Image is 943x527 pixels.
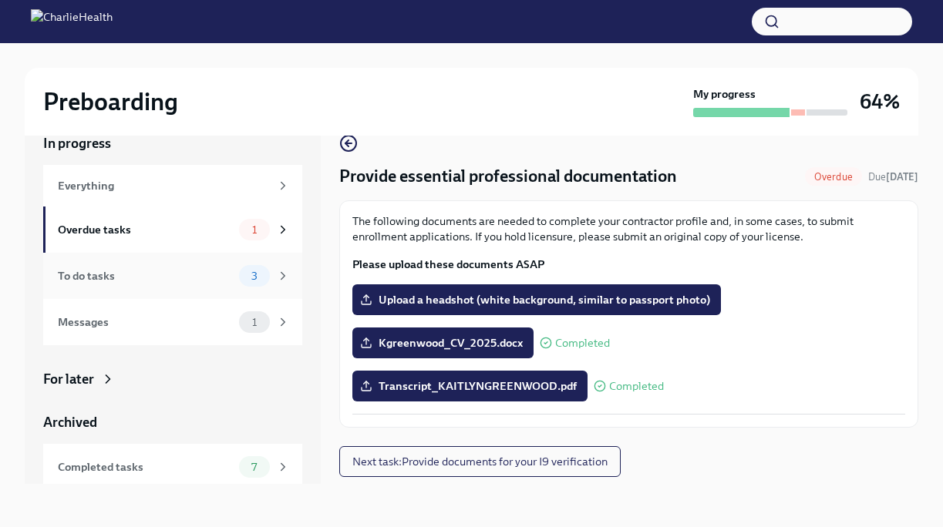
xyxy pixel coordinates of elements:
[43,86,178,117] h2: Preboarding
[363,335,523,351] span: Kgreenwood_CV_2025.docx
[43,370,94,388] div: For later
[609,381,664,392] span: Completed
[886,171,918,183] strong: [DATE]
[352,371,588,401] label: Transcript_KAITLYNGREENWOOD.pdf
[43,413,302,431] a: Archived
[339,165,677,188] h4: Provide essential professional documentation
[58,458,233,475] div: Completed tasks
[805,171,862,183] span: Overdue
[58,267,233,284] div: To do tasks
[339,446,621,477] button: Next task:Provide documents for your I9 verification
[243,224,266,236] span: 1
[868,171,918,183] span: Due
[43,206,302,253] a: Overdue tasks1
[363,292,710,307] span: Upload a headshot (white background, similar to passport photo)
[43,134,302,153] a: In progress
[43,444,302,490] a: Completed tasks7
[352,257,544,271] strong: Please upload these documents ASAP
[243,317,266,328] span: 1
[352,213,905,244] p: The following documents are needed to complete your contractor profile and, in some cases, to sub...
[555,337,610,349] span: Completed
[58,221,233,238] div: Overdue tasks
[31,9,113,34] img: CharlieHealth
[352,327,534,358] label: Kgreenwood_CV_2025.docx
[352,284,721,315] label: Upload a headshot (white background, similar to passport photo)
[868,170,918,184] span: September 3rd, 2025 09:00
[58,177,270,194] div: Everything
[242,462,266,473] span: 7
[43,165,302,206] a: Everything
[860,88,900,116] h3: 64%
[352,454,608,469] span: Next task : Provide documents for your I9 verification
[43,299,302,345] a: Messages1
[363,378,577,394] span: Transcript_KAITLYNGREENWOOD.pdf
[242,270,267,282] span: 3
[43,370,302,388] a: For later
[693,86,756,102] strong: My progress
[58,314,233,331] div: Messages
[43,253,302,299] a: To do tasks3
